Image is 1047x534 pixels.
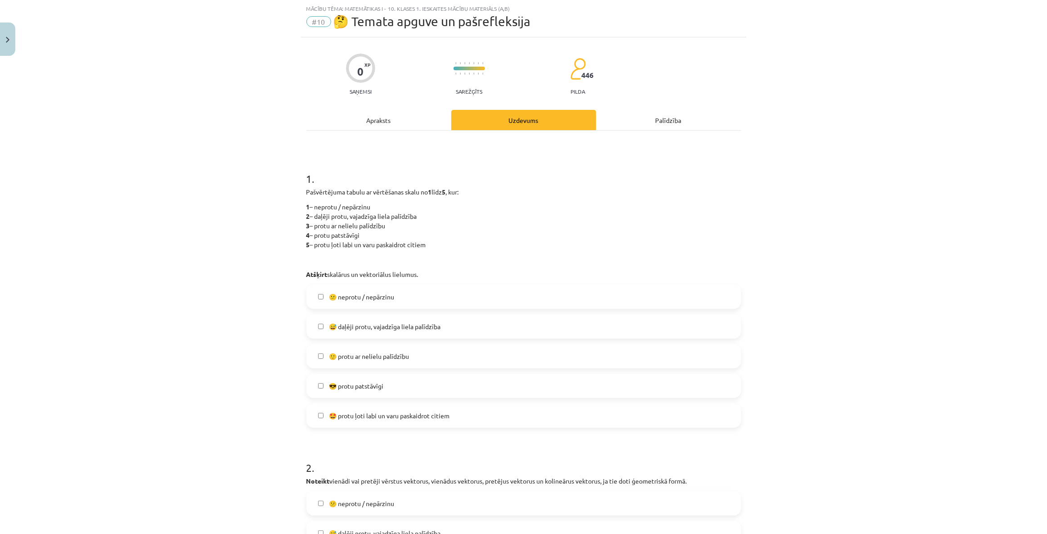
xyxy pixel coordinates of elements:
p: pilda [571,88,585,95]
strong: 5 [442,188,446,196]
img: icon-short-line-57e1e144782c952c97e751825c79c345078a6d821885a25fce030b3d8c18986b.svg [473,72,474,75]
img: students-c634bb4e5e11cddfef0936a35e636f08e4e9abd3cc4e673bd6f9a4125e45ecb1.svg [570,58,586,80]
input: 😕 neprotu / nepārzinu [318,294,324,300]
strong: Atšķirt [306,270,328,278]
span: 😕 neprotu / nepārzinu [329,499,394,508]
img: icon-short-line-57e1e144782c952c97e751825c79c345078a6d821885a25fce030b3d8c18986b.svg [482,62,483,64]
input: 😅 daļēji protu, vajadzīga liela palīdzība [318,324,324,330]
input: 🤩 protu ļoti labi un varu paskaidrot citiem [318,413,324,419]
p: Sarežģīts [456,88,482,95]
img: icon-short-line-57e1e144782c952c97e751825c79c345078a6d821885a25fce030b3d8c18986b.svg [469,72,470,75]
div: Uzdevums [451,110,596,130]
img: icon-short-line-57e1e144782c952c97e751825c79c345078a6d821885a25fce030b3d8c18986b.svg [469,62,470,64]
div: Mācību tēma: Matemātikas i - 10. klases 1. ieskaites mācību materiāls (a,b) [306,5,741,12]
strong: 1 [428,188,432,196]
img: icon-short-line-57e1e144782c952c97e751825c79c345078a6d821885a25fce030b3d8c18986b.svg [473,62,474,64]
span: 🙂 protu ar nelielu palīdzību [329,352,409,361]
p: skalārus un vektoriālus lielumus. [306,270,741,279]
input: 😕 neprotu / nepārzinu [318,501,324,507]
p: Pašvērtējuma tabulu ar vērtēšanas skalu no līdz , kur: [306,187,741,197]
img: icon-short-line-57e1e144782c952c97e751825c79c345078a6d821885a25fce030b3d8c18986b.svg [455,72,456,75]
img: icon-short-line-57e1e144782c952c97e751825c79c345078a6d821885a25fce030b3d8c18986b.svg [482,72,483,75]
input: 😎 protu patstāvīgi [318,383,324,389]
h1: 1 . [306,157,741,185]
h1: 2 . [306,446,741,474]
input: 🙂 protu ar nelielu palīdzību [318,353,324,359]
strong: 4 [306,231,310,239]
span: 😎 protu patstāvīgi [329,381,383,391]
span: #10 [306,16,331,27]
strong: 1 [306,203,310,211]
div: Apraksts [306,110,451,130]
span: 😅 daļēji protu, vajadzīga liela palīdzība [329,322,440,331]
strong: Noteikt [306,477,330,485]
p: – neprotu / nepārzinu – daļēji protu, vajadzīga liela palīdzība – protu ar nelielu palīdzību – pr... [306,202,741,249]
img: icon-short-line-57e1e144782c952c97e751825c79c345078a6d821885a25fce030b3d8c18986b.svg [478,62,479,64]
img: icon-short-line-57e1e144782c952c97e751825c79c345078a6d821885a25fce030b3d8c18986b.svg [464,62,465,64]
img: icon-short-line-57e1e144782c952c97e751825c79c345078a6d821885a25fce030b3d8c18986b.svg [478,72,479,75]
strong: 2 [306,212,310,220]
strong: 5 [306,240,310,249]
p: vienādi vai pretēji vērstus vektorus, vienādus vektorus, pretējus vektorus un kolineārus vektorus... [306,476,741,486]
div: Palīdzība [596,110,741,130]
p: Saņemsi [346,88,375,95]
span: 🤩 protu ļoti labi un varu paskaidrot citiem [329,411,449,421]
img: icon-short-line-57e1e144782c952c97e751825c79c345078a6d821885a25fce030b3d8c18986b.svg [464,72,465,75]
img: icon-short-line-57e1e144782c952c97e751825c79c345078a6d821885a25fce030b3d8c18986b.svg [460,62,461,64]
span: 🤔 Temata apguve un pašrefleksija [333,14,531,29]
img: icon-short-line-57e1e144782c952c97e751825c79c345078a6d821885a25fce030b3d8c18986b.svg [455,62,456,64]
img: icon-close-lesson-0947bae3869378f0d4975bcd49f059093ad1ed9edebbc8119c70593378902aed.svg [6,37,9,43]
img: icon-short-line-57e1e144782c952c97e751825c79c345078a6d821885a25fce030b3d8c18986b.svg [460,72,461,75]
div: 0 [357,65,364,78]
strong: 3 [306,222,310,230]
span: XP [364,62,370,67]
span: 446 [581,71,593,79]
span: 😕 neprotu / nepārzinu [329,292,394,302]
